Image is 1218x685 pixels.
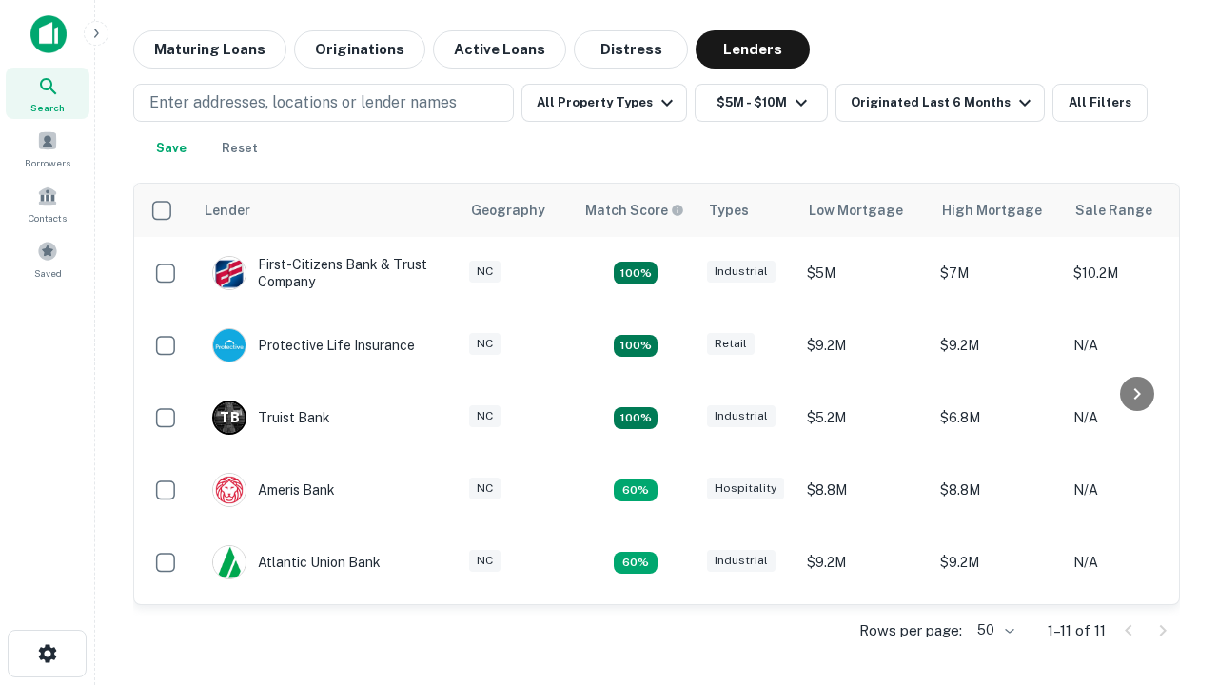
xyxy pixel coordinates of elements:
img: picture [213,257,246,289]
div: NC [469,405,501,427]
a: Saved [6,233,89,284]
h6: Match Score [585,200,680,221]
span: Contacts [29,210,67,225]
td: $8.8M [797,454,931,526]
button: Enter addresses, locations or lender names [133,84,514,122]
td: $8.8M [931,454,1064,526]
div: Matching Properties: 3, hasApolloMatch: undefined [614,407,658,430]
a: Borrowers [6,123,89,174]
td: $5.2M [797,382,931,454]
button: All Property Types [521,84,687,122]
button: Originations [294,30,425,68]
p: 1–11 of 11 [1048,619,1106,642]
td: $9.2M [931,526,1064,598]
button: Distress [574,30,688,68]
div: Originated Last 6 Months [851,91,1036,114]
button: Reset [209,129,270,167]
div: Truist Bank [212,401,330,435]
th: Capitalize uses an advanced AI algorithm to match your search with the best lender. The match sco... [574,184,697,237]
iframe: Chat Widget [1123,533,1218,624]
div: Matching Properties: 2, hasApolloMatch: undefined [614,335,658,358]
div: Industrial [707,550,776,572]
a: Search [6,68,89,119]
div: Industrial [707,405,776,427]
p: T B [220,408,239,428]
div: High Mortgage [942,199,1042,222]
td: $9.2M [931,309,1064,382]
th: Low Mortgage [797,184,931,237]
div: NC [469,550,501,572]
th: Lender [193,184,460,237]
p: Rows per page: [859,619,962,642]
td: $9.2M [797,526,931,598]
div: Atlantic Union Bank [212,545,381,579]
button: Lenders [696,30,810,68]
div: NC [469,333,501,355]
button: Active Loans [433,30,566,68]
span: Borrowers [25,155,70,170]
td: $5M [797,237,931,309]
img: picture [213,546,246,578]
button: $5M - $10M [695,84,828,122]
button: All Filters [1052,84,1148,122]
span: Search [30,100,65,115]
td: $6.8M [931,382,1064,454]
div: Retail [707,333,755,355]
div: Hospitality [707,478,784,499]
div: Protective Life Insurance [212,328,415,362]
div: Matching Properties: 2, hasApolloMatch: undefined [614,262,658,284]
div: Geography [471,199,545,222]
div: NC [469,478,501,499]
button: Save your search to get updates of matches that match your search criteria. [141,129,202,167]
td: $7M [931,237,1064,309]
a: Contacts [6,178,89,229]
div: Matching Properties: 1, hasApolloMatch: undefined [614,552,658,575]
div: Types [709,199,749,222]
span: Saved [34,265,62,281]
div: Lender [205,199,250,222]
img: picture [213,474,246,506]
p: Enter addresses, locations or lender names [149,91,457,114]
div: 50 [970,616,1017,644]
img: picture [213,329,246,362]
div: Sale Range [1075,199,1152,222]
div: Low Mortgage [809,199,903,222]
div: NC [469,261,501,283]
td: $6.3M [797,598,931,671]
td: $6.3M [931,598,1064,671]
th: Geography [460,184,574,237]
div: Ameris Bank [212,473,335,507]
button: Originated Last 6 Months [835,84,1045,122]
td: $9.2M [797,309,931,382]
th: High Mortgage [931,184,1064,237]
div: Matching Properties: 1, hasApolloMatch: undefined [614,479,658,502]
div: Capitalize uses an advanced AI algorithm to match your search with the best lender. The match sco... [585,200,684,221]
div: First-citizens Bank & Trust Company [212,256,441,290]
div: Industrial [707,261,776,283]
img: capitalize-icon.png [30,15,67,53]
button: Maturing Loans [133,30,286,68]
th: Types [697,184,797,237]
